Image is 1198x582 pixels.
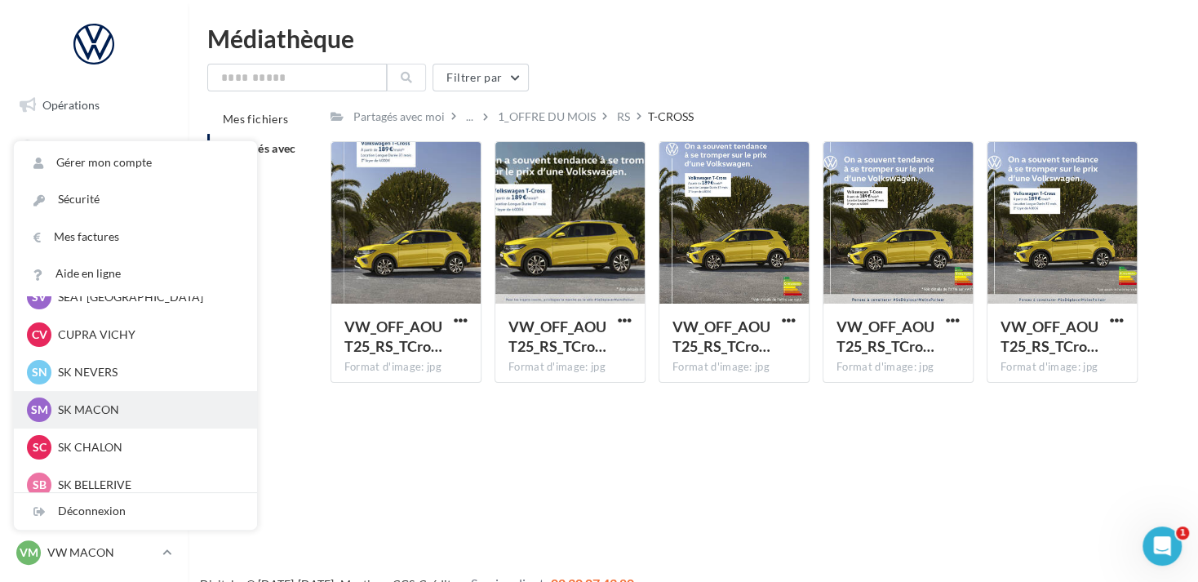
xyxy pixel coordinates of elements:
[1143,526,1182,566] iframe: Intercom live chat
[10,171,178,205] a: Visibilité en ligne
[32,289,47,305] span: SV
[33,477,47,493] span: SB
[498,109,596,125] div: 1_OFFRE DU MOIS
[344,318,442,355] span: VW_OFF_AOUT25_RS_TCross_STORY
[32,327,47,343] span: CV
[433,64,529,91] button: Filtrer par
[10,292,178,327] a: Médiathèque
[10,252,178,287] a: Contacts
[10,129,178,164] a: Boîte de réception46
[42,98,100,112] span: Opérations
[10,88,178,122] a: Opérations
[42,139,135,153] span: Boîte de réception
[648,109,694,125] div: T-CROSS
[672,318,770,355] span: VW_OFF_AOUT25_RS_TCross_INSTA
[31,402,48,418] span: SM
[836,318,934,355] span: VW_OFF_AOUT25_RS_TCross_GMB_720x720px.jpg
[353,109,445,125] div: Partagés avec moi
[58,477,237,493] p: SK BELLERIVE
[13,537,175,568] a: VM VW MACON
[14,255,257,292] a: Aide en ligne
[10,374,178,422] a: PLV et print personnalisable
[463,105,477,128] div: ...
[1001,318,1098,355] span: VW_OFF_AOUT25_RS_TCross_CARRE
[1176,526,1189,540] span: 1
[14,144,257,181] a: Gérer mon compte
[344,360,468,375] div: Format d'image: jpg
[47,544,156,561] p: VW MACON
[223,112,288,126] span: Mes fichiers
[836,360,960,375] div: Format d'image: jpg
[14,219,257,255] a: Mes factures
[223,141,296,171] span: Partagés avec moi
[508,360,632,375] div: Format d'image: jpg
[58,364,237,380] p: SK NEVERS
[14,493,257,530] div: Déconnexion
[672,360,796,375] div: Format d'image: jpg
[207,26,1178,51] div: Médiathèque
[58,402,237,418] p: SK MACON
[20,544,38,561] span: VM
[14,181,257,218] a: Sécurité
[1001,360,1124,375] div: Format d'image: jpg
[617,109,630,125] div: RS
[10,333,178,367] a: Calendrier
[58,289,237,305] p: SEAT [GEOGRAPHIC_DATA]
[58,439,237,455] p: SK CHALON
[10,211,178,246] a: Campagnes
[10,428,178,476] a: Campagnes DataOnDemand
[33,439,47,455] span: SC
[58,327,237,343] p: CUPRA VICHY
[32,364,47,380] span: SN
[508,318,606,355] span: VW_OFF_AOUT25_RS_TCross_GMB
